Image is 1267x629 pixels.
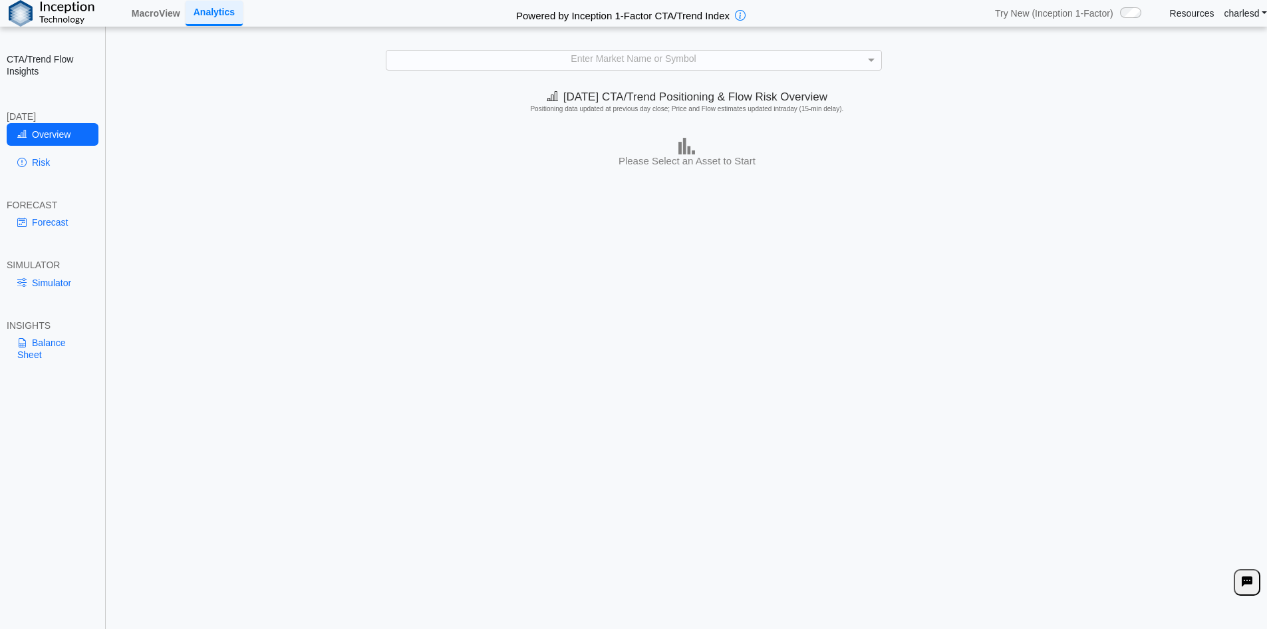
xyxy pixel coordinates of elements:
[547,91,827,103] span: [DATE] CTA/Trend Positioning & Flow Risk Overview
[7,53,98,77] h2: CTA/Trend Flow Insights
[7,199,98,211] div: FORECAST
[7,319,98,331] div: INSIGHTS
[7,151,98,174] a: Risk
[1224,7,1267,19] a: charlesd
[7,211,98,234] a: Forecast
[7,110,98,122] div: [DATE]
[7,259,98,271] div: SIMULATOR
[7,331,98,366] a: Balance Sheet
[186,1,243,25] a: Analytics
[7,123,98,146] a: Overview
[110,154,1264,168] h3: Please Select an Asset to Start
[995,7,1113,19] span: Try New (Inception 1-Factor)
[1170,7,1214,19] a: Resources
[678,138,695,154] img: bar-chart.png
[386,51,881,69] div: Enter Market Name or Symbol
[511,4,735,23] h2: Powered by Inception 1-Factor CTA/Trend Index
[112,105,1261,113] h5: Positioning data updated at previous day close; Price and Flow estimates updated intraday (15-min...
[126,2,186,25] a: MacroView
[7,272,98,294] a: Simulator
